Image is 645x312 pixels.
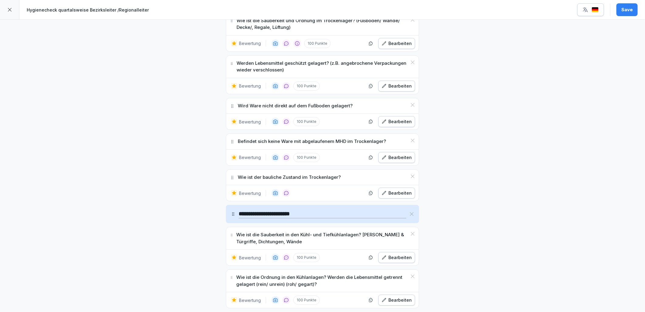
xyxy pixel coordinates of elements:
button: Bearbeiten [378,295,415,306]
div: Save [621,6,633,13]
p: Bewertung [239,190,261,196]
p: Wie ist die Ordnung in den Kühlanlagen? Werden die Lebensmittel getrennt gelagert (rein/ unrein) ... [236,274,407,288]
button: Bearbeiten [378,188,415,199]
p: Bewertung [239,255,261,261]
button: Save [616,3,638,16]
div: Bearbeiten [382,118,412,125]
p: Bewertung [239,40,261,47]
button: Bearbeiten [378,116,415,127]
p: 100 Punkte [304,39,331,48]
p: Bewertung [239,119,261,125]
button: Bearbeiten [378,252,415,263]
p: Wird Ware nicht direkt auf dem Fußboden gelagert? [238,102,353,109]
p: 100 Punkte [293,253,320,262]
p: Bewertung [239,83,261,89]
button: Bearbeiten [378,81,415,92]
p: 100 Punkte [293,117,320,126]
p: Befindet sich keine Ware mit abgelaufenem MHD im Trockenlager? [238,138,386,145]
p: Bewertung [239,297,261,303]
div: Bearbeiten [382,40,412,47]
p: 100 Punkte [293,81,320,91]
p: Werden Lebensmittel geschützt gelagert? (z.B. angebrochene Verpackungen wieder verschlossen) [237,60,408,74]
button: Bearbeiten [378,38,415,49]
div: Bearbeiten [382,190,412,196]
div: Bearbeiten [382,154,412,161]
p: Wie ist die Sauberkeit in den Kühl- und Tiefkühlanlagen? [PERSON_NAME] & Türgriffe, Dichtungen, W... [237,231,407,245]
p: Wie ist der bauliche Zustand im Trockenlager? [238,174,341,181]
button: Bearbeiten [378,152,415,163]
div: Bearbeiten [382,297,412,303]
p: 100 Punkte [293,296,320,305]
p: Hygienecheck quartalsweise Bezirksleiter /Regionalleiter [27,7,149,13]
p: 100 Punkte [293,153,320,162]
p: Bewertung [239,154,261,161]
p: Wie ist die Sauberkeit und Ordnung im Trockenlager? (Fußböden/ Wände/ Decke/, Regale, Lüftung) [237,17,407,31]
img: de.svg [592,7,599,13]
div: Bearbeiten [382,83,412,89]
div: Bearbeiten [382,254,412,261]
